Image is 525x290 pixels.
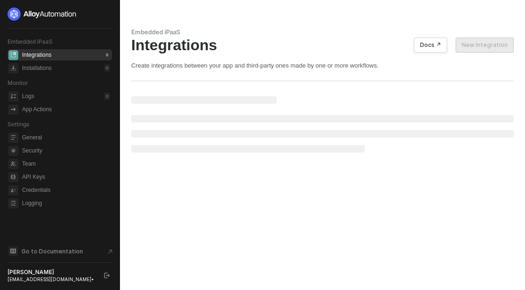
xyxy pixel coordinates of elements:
[22,158,110,169] span: Team
[131,61,514,69] div: Create integrations between your app and third-party ones made by one or more workflows.
[104,51,110,59] div: 0
[420,41,441,49] div: Docs ↗
[105,247,115,256] span: document-arrow
[131,36,514,54] div: Integrations
[104,92,110,100] div: 0
[22,145,110,156] span: Security
[22,184,110,196] span: Credentials
[104,273,110,278] span: logout
[456,38,514,53] button: New Integration
[131,28,514,36] div: Embedded iPaaS
[22,132,110,143] span: General
[7,8,112,21] a: logo
[8,105,18,114] span: icon-app-actions
[8,146,18,156] span: security
[7,79,28,86] span: Monitor
[7,245,112,257] a: Knowledge Base
[104,64,110,72] div: 0
[22,171,110,183] span: API Keys
[22,198,110,209] span: Logging
[7,38,52,45] span: Embedded iPaaS
[22,247,83,255] span: Go to Documentation
[22,64,52,72] div: Installations
[414,38,447,53] button: Docs ↗
[7,268,96,276] div: [PERSON_NAME]
[8,185,18,195] span: credentials
[7,8,77,21] img: logo
[22,51,52,59] div: Integrations
[8,172,18,182] span: api-key
[8,50,18,60] span: integrations
[7,121,29,128] span: Settings
[8,63,18,73] span: installations
[8,246,18,256] span: documentation
[22,92,34,100] div: Logs
[8,92,18,101] span: icon-logs
[8,198,18,208] span: logging
[8,159,18,169] span: team
[7,276,96,282] div: [EMAIL_ADDRESS][DOMAIN_NAME] •
[8,133,18,143] span: general
[22,106,52,114] div: App Actions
